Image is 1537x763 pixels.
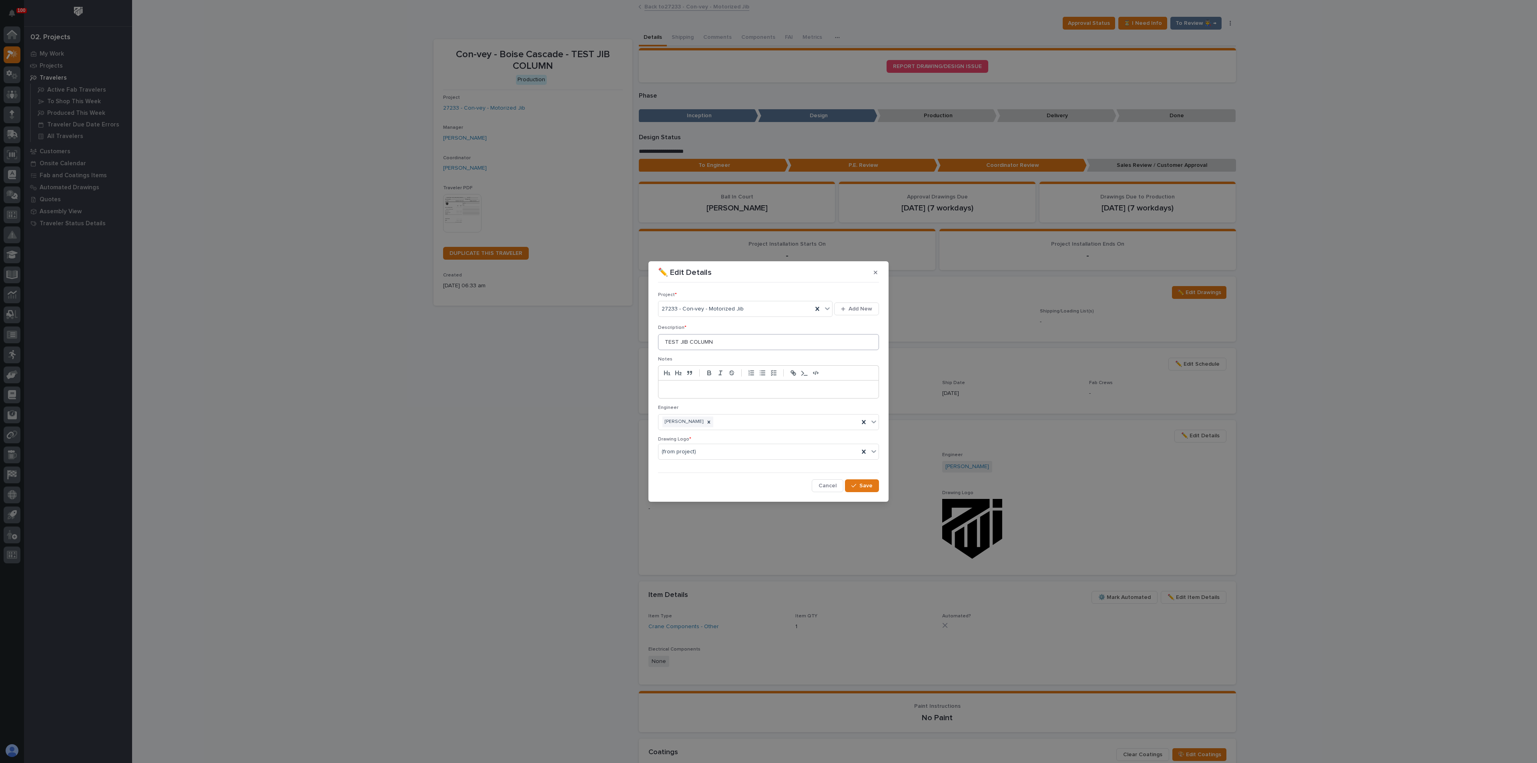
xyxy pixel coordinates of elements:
[658,325,686,330] span: Description
[662,448,696,456] span: (from project)
[662,417,704,427] div: [PERSON_NAME]
[662,305,744,313] span: 27233 - Con-vey - Motorized Jib
[812,479,843,492] button: Cancel
[849,305,872,312] span: Add New
[658,292,677,297] span: Project
[658,405,678,410] span: Engineer
[819,482,837,489] span: Cancel
[658,268,712,277] p: ✏️ Edit Details
[658,357,672,362] span: Notes
[834,302,879,315] button: Add New
[845,479,879,492] button: Save
[859,482,873,489] span: Save
[658,437,691,442] span: Drawing Logo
